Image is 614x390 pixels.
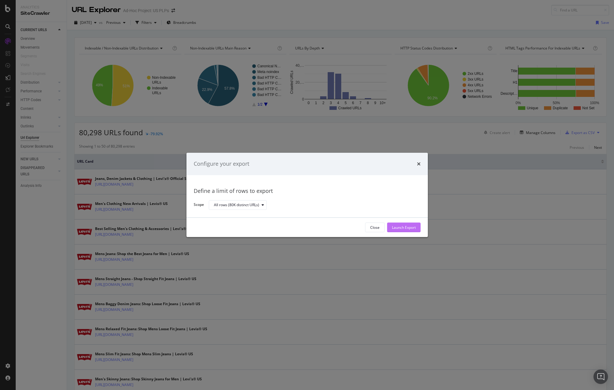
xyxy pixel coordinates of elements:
div: All rows (80K distinct URLs) [214,203,259,207]
div: Launch Export [392,225,416,230]
button: Launch Export [387,223,421,232]
button: All rows (80K distinct URLs) [209,200,267,210]
div: times [417,160,421,168]
div: Open Intercom Messenger [593,369,608,384]
div: modal [186,153,428,237]
button: Close [365,223,385,232]
div: Define a limit of rows to export [194,187,421,195]
label: Scope [194,202,204,209]
div: Close [370,225,380,230]
div: Configure your export [194,160,249,168]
